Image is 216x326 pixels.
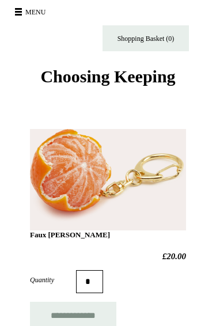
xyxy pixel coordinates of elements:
[30,251,186,261] h2: £20.00
[30,129,186,230] img: Faux Clementine Keyring
[103,25,189,51] a: Shopping Basket (0)
[40,76,175,84] a: Choosing Keeping
[12,3,52,21] button: Menu
[30,275,76,285] label: Quantity
[30,149,186,240] h1: Faux [PERSON_NAME]
[40,67,175,86] span: Choosing Keeping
